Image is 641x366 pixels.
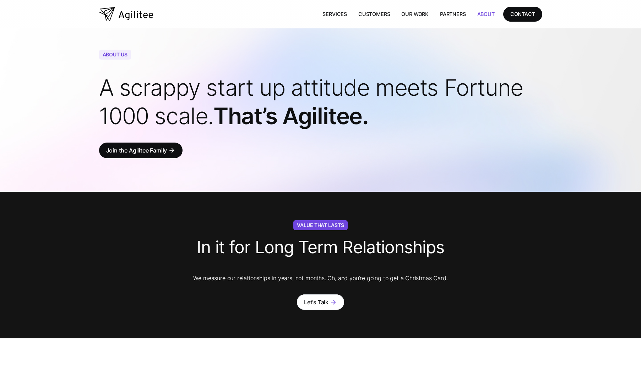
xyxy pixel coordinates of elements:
div: Let's Talk [304,297,328,307]
a: home [99,7,153,21]
a: CONTACT [503,7,542,21]
h1: That’s Agilitee. [99,73,542,130]
a: Let's Talkarrow_forward [297,294,344,310]
div: About Us [99,50,131,60]
div: arrow_forward [330,299,337,306]
div: CONTACT [510,10,535,18]
a: About [472,7,500,21]
p: We measure our relationships in years, not months. Oh, and you’re going to get a Christmas Card. [154,273,487,283]
a: Our Work [396,7,434,21]
h3: In it for Long Term Relationships [197,232,444,266]
div: arrow_forward [168,147,175,154]
span: A scrappy start up attitude meets Fortune 1000 scale. [99,74,523,129]
a: Customers [353,7,396,21]
a: Partners [434,7,472,21]
div: Join the Agilitee Family [106,145,167,155]
a: Services [317,7,353,21]
div: Value That Lasts [293,220,348,230]
a: Join the Agilitee Familyarrow_forward [99,143,183,158]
